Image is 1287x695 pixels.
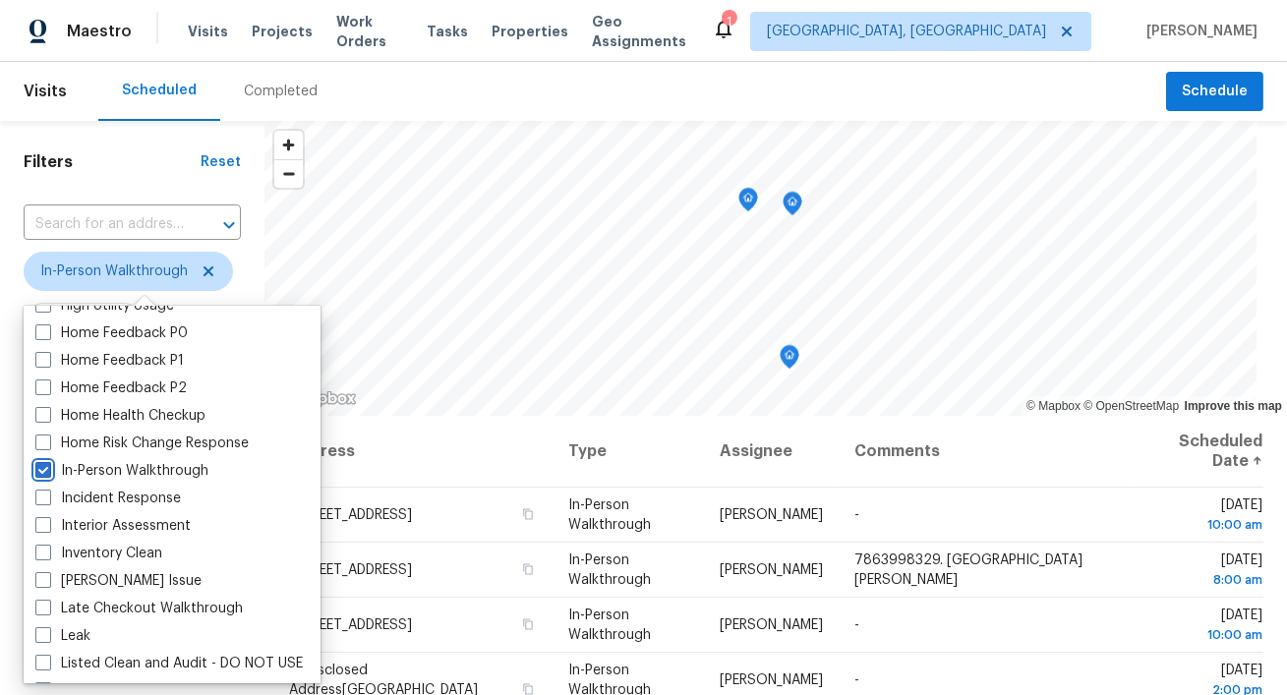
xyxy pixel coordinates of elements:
[854,553,1082,587] span: 7863998329. [GEOGRAPHIC_DATA][PERSON_NAME]
[722,12,735,31] div: 1
[519,560,537,578] button: Copy Address
[519,505,537,523] button: Copy Address
[289,618,412,632] span: [STREET_ADDRESS]
[122,81,197,100] div: Scheduled
[24,152,201,172] h1: Filters
[854,508,859,522] span: -
[738,188,758,218] div: Map marker
[35,406,205,426] label: Home Health Checkup
[568,553,651,587] span: In-Person Walkthrough
[1182,80,1248,104] span: Schedule
[274,160,303,188] span: Zoom out
[35,378,187,398] label: Home Feedback P2
[35,544,162,563] label: Inventory Clean
[553,416,705,488] th: Type
[201,152,241,172] div: Reset
[35,626,90,646] label: Leak
[67,22,132,41] span: Maestro
[1147,515,1262,535] div: 10:00 am
[24,209,186,240] input: Search for an address...
[1026,399,1081,413] a: Mapbox
[720,673,823,687] span: [PERSON_NAME]
[783,192,802,222] div: Map marker
[252,22,313,41] span: Projects
[264,121,1257,416] canvas: Map
[1132,416,1263,488] th: Scheduled Date ↑
[24,70,67,113] span: Visits
[289,563,412,577] span: [STREET_ADDRESS]
[1147,570,1262,590] div: 8:00 am
[35,323,188,343] label: Home Feedback P0
[519,615,537,633] button: Copy Address
[1083,399,1179,413] a: OpenStreetMap
[35,654,303,673] label: Listed Clean and Audit - DO NOT USE
[35,516,191,536] label: Interior Assessment
[35,351,184,371] label: Home Feedback P1
[35,434,249,453] label: Home Risk Change Response
[839,416,1132,488] th: Comments
[35,489,181,508] label: Incident Response
[35,461,208,481] label: In-Person Walkthrough
[289,508,412,522] span: [STREET_ADDRESS]
[780,345,799,376] div: Map marker
[274,131,303,159] button: Zoom in
[1147,625,1262,645] div: 10:00 am
[188,22,228,41] span: Visits
[767,22,1046,41] span: [GEOGRAPHIC_DATA], [GEOGRAPHIC_DATA]
[215,211,243,239] button: Open
[35,571,202,591] label: [PERSON_NAME] Issue
[1139,22,1258,41] span: [PERSON_NAME]
[1185,399,1282,413] a: Improve this map
[854,673,859,687] span: -
[492,22,568,41] span: Properties
[854,618,859,632] span: -
[1166,72,1263,112] button: Schedule
[244,82,318,101] div: Completed
[720,618,823,632] span: [PERSON_NAME]
[336,12,403,51] span: Work Orders
[427,25,468,38] span: Tasks
[704,416,839,488] th: Assignee
[592,12,688,51] span: Geo Assignments
[35,296,174,316] label: High Utility Usage
[1147,608,1262,645] span: [DATE]
[720,563,823,577] span: [PERSON_NAME]
[35,599,243,618] label: Late Checkout Walkthrough
[40,261,188,281] span: In-Person Walkthrough
[274,159,303,188] button: Zoom out
[568,608,651,642] span: In-Person Walkthrough
[568,498,651,532] span: In-Person Walkthrough
[720,508,823,522] span: [PERSON_NAME]
[1147,553,1262,590] span: [DATE]
[288,416,553,488] th: Address
[1147,498,1262,535] span: [DATE]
